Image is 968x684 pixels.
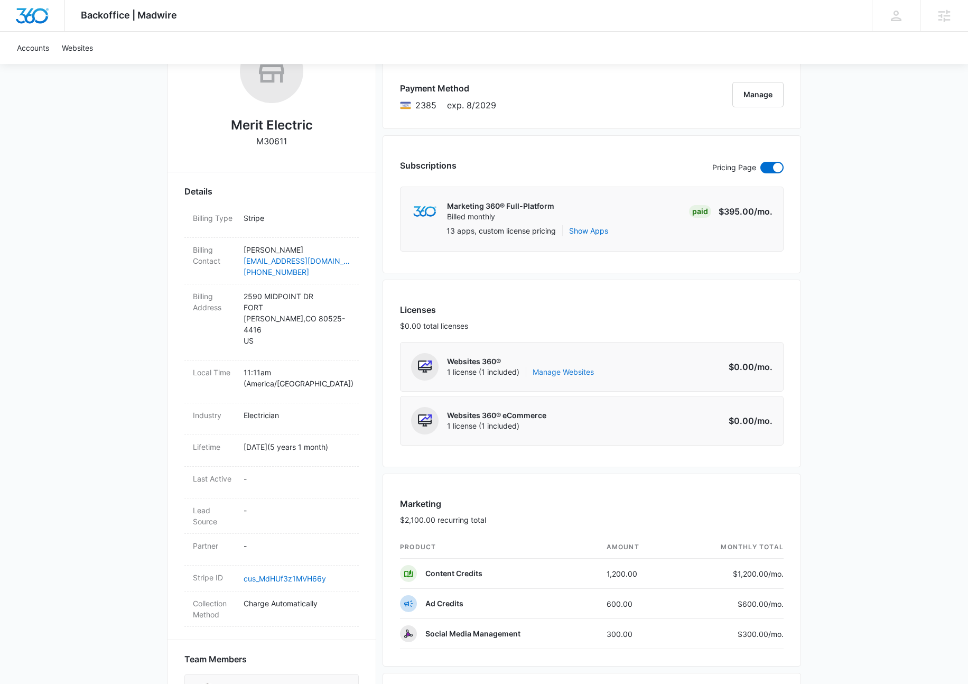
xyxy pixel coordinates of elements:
p: [PERSON_NAME] [244,244,350,255]
dt: Stripe ID [193,572,235,583]
a: cus_MdHUf3z1MVH66y [244,574,326,583]
div: Paid [689,205,711,218]
div: IndustryElectrician [184,403,359,435]
p: Social Media Management [425,628,520,639]
dt: Lead Source [193,505,235,527]
span: 1 license (1 included) [447,421,546,431]
dt: Collection Method [193,598,235,620]
p: Websites 360® [447,356,594,367]
div: Collection MethodCharge Automatically [184,591,359,627]
span: /mo. [754,206,772,217]
th: monthly total [674,536,784,559]
h2: Merit Electric [231,116,313,135]
span: Backoffice | Madwire [81,10,177,21]
span: /mo. [768,599,784,608]
div: Local Time11:11am (America/[GEOGRAPHIC_DATA]) [184,361,359,403]
p: $300.00 [734,628,784,640]
div: Partner- [184,534,359,566]
div: Billing Address2590 MIDPOINT DRFORT [PERSON_NAME],CO 80525-4416US [184,284,359,361]
a: [EMAIL_ADDRESS][DOMAIN_NAME] [244,255,350,266]
p: Charge Automatically [244,598,350,609]
p: M30611 [256,135,287,147]
p: $0.00 [723,414,772,427]
p: - [244,540,350,551]
span: 1 license (1 included) [447,367,594,377]
p: Websites 360® eCommerce [447,410,546,421]
div: Lead Source- [184,498,359,534]
dt: Local Time [193,367,235,378]
p: - [244,505,350,516]
td: 600.00 [598,589,675,619]
p: $0.00 total licenses [400,320,468,331]
p: Content Credits [425,568,482,579]
p: Stripe [244,212,350,224]
div: Billing Contact[PERSON_NAME][EMAIL_ADDRESS][DOMAIN_NAME][PHONE_NUMBER] [184,238,359,284]
p: [DATE] ( 5 years 1 month ) [244,441,350,452]
span: Details [184,185,212,198]
p: Ad Credits [425,598,463,609]
p: 11:11am ( America/[GEOGRAPHIC_DATA] ) [244,367,350,389]
dt: Lifetime [193,441,235,452]
span: /mo. [768,569,784,578]
div: Last Active- [184,467,359,498]
p: Billed monthly [447,211,554,222]
p: $0.00 [723,361,772,373]
span: /mo. [754,415,772,426]
a: [PHONE_NUMBER] [244,266,350,278]
p: 13 apps, custom license pricing [446,225,556,236]
h3: Marketing [400,497,486,510]
p: Marketing 360® Full-Platform [447,201,554,211]
p: Electrician [244,410,350,421]
dt: Billing Contact [193,244,235,266]
img: marketing360Logo [413,206,436,217]
span: exp. 8/2029 [447,99,496,112]
p: Pricing Page [712,162,756,173]
button: Show Apps [569,225,608,236]
td: 1,200.00 [598,559,675,589]
a: Manage Websites [533,367,594,377]
span: /mo. [768,630,784,639]
h3: Payment Method [400,82,496,95]
th: product [400,536,598,559]
a: Accounts [11,32,55,64]
p: $395.00 [719,205,772,218]
h3: Licenses [400,303,468,316]
button: Manage [732,82,784,107]
div: Stripe IDcus_MdHUf3z1MVH66y [184,566,359,591]
td: 300.00 [598,619,675,649]
span: Team Members [184,653,247,665]
span: Visa ending with [415,99,436,112]
th: amount [598,536,675,559]
dt: Billing Address [193,291,235,313]
dt: Billing Type [193,212,235,224]
p: - [244,473,350,484]
h3: Subscriptions [400,159,457,172]
p: $2,100.00 recurring total [400,514,486,525]
dt: Partner [193,540,235,551]
span: /mo. [754,362,772,372]
p: $600.00 [734,598,784,609]
p: 2590 MIDPOINT DR FORT [PERSON_NAME] , CO 80525-4416 US [244,291,350,346]
dt: Last Active [193,473,235,484]
div: Billing TypeStripe [184,206,359,238]
a: Websites [55,32,99,64]
p: $1,200.00 [733,568,784,579]
div: Lifetime[DATE](5 years 1 month) [184,435,359,467]
dt: Industry [193,410,235,421]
